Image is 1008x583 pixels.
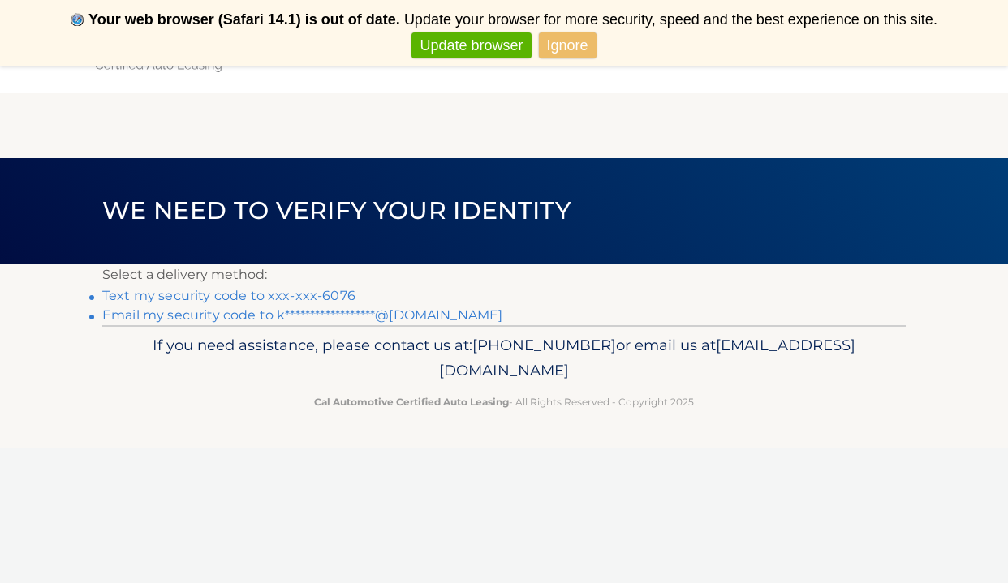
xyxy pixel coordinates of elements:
[411,32,531,59] a: Update browser
[113,332,895,384] p: If you need assistance, please contact us at: or email us at
[404,11,937,28] span: Update your browser for more security, speed and the best experience on this site.
[113,393,895,410] p: - All Rights Reserved - Copyright 2025
[102,288,355,303] a: Text my security code to xxx-xxx-6076
[314,396,509,408] strong: Cal Automotive Certified Auto Leasing
[102,264,906,286] p: Select a delivery method:
[88,11,400,28] b: Your web browser (Safari 14.1) is out of date.
[102,195,571,225] span: We need to verify your identity
[539,32,597,59] a: Ignore
[472,336,616,354] span: [PHONE_NUMBER]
